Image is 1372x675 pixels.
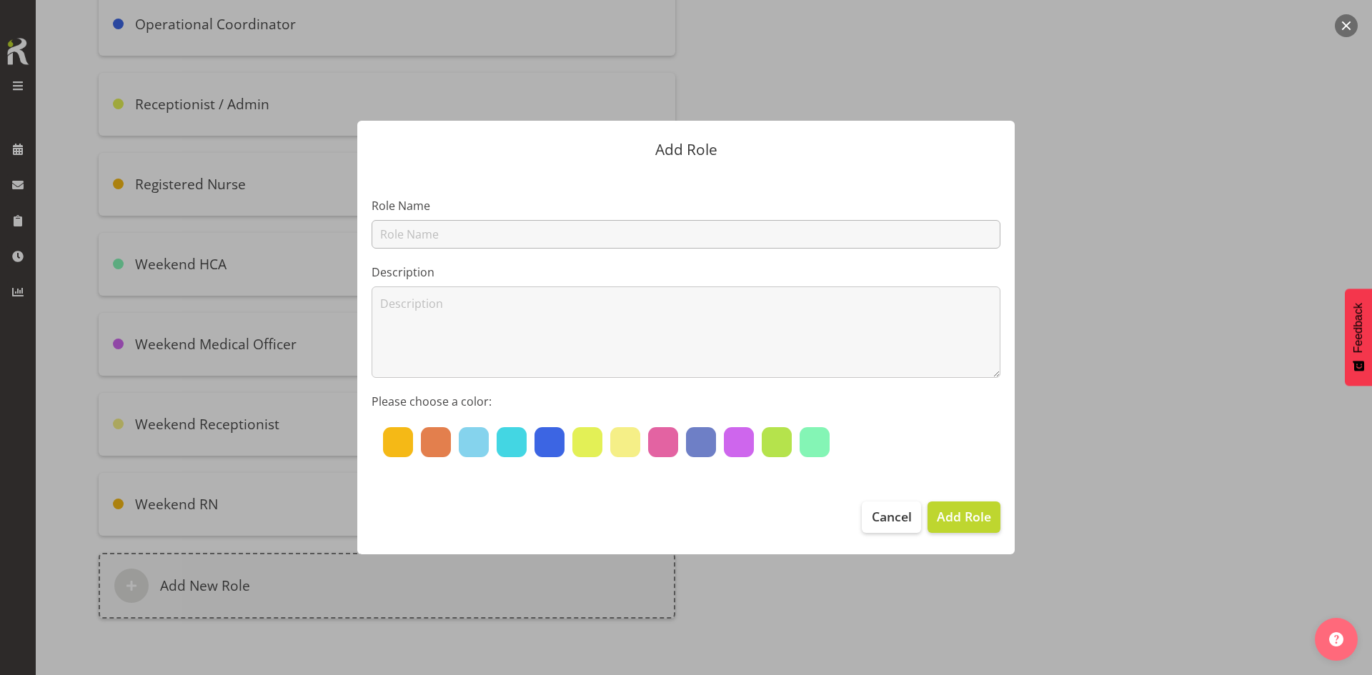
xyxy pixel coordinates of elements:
button: Cancel [862,501,920,533]
label: Description [372,264,1000,281]
span: Cancel [872,507,912,526]
label: Please choose a color: [372,393,1000,410]
span: Add Role [937,507,991,526]
p: Add Role [372,142,1000,157]
img: help-xxl-2.png [1329,632,1343,646]
span: Feedback [1352,303,1365,353]
button: Feedback - Show survey [1345,289,1372,386]
label: Role Name [372,197,1000,214]
button: Add Role [928,501,1000,533]
input: Role Name [372,220,1000,249]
